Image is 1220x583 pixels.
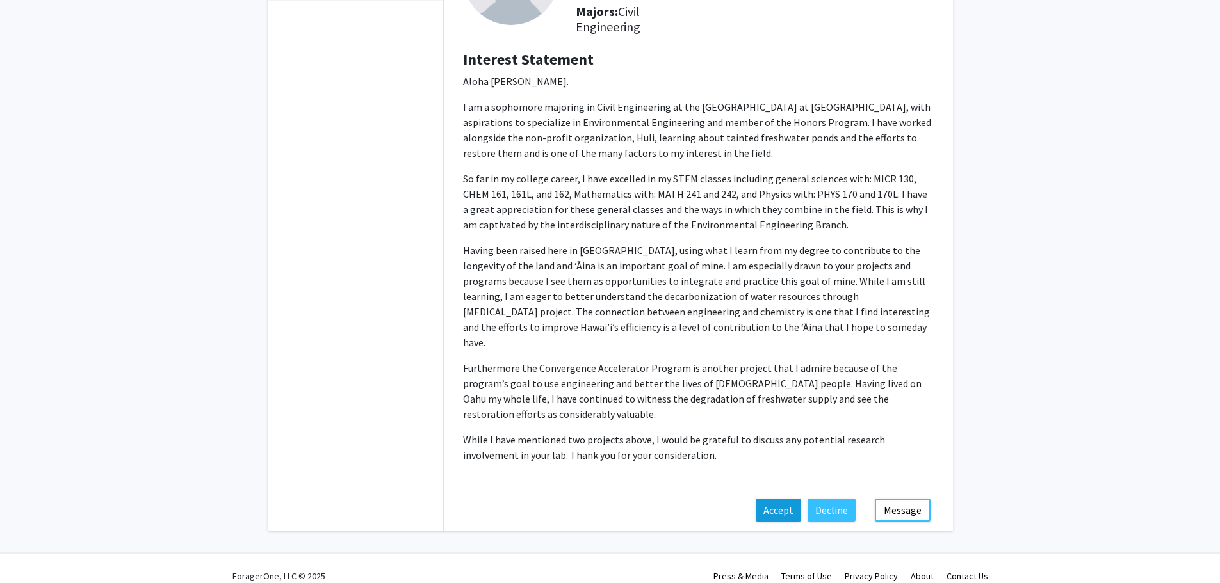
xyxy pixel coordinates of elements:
p: While I have mentioned two projects above, I would be grateful to discuss any potential research ... [463,432,934,463]
button: Accept [756,499,801,522]
p: So far in my college career, I have excelled in my STEM classes including general sciences with: ... [463,171,934,232]
p: Aloha [PERSON_NAME]. [463,74,934,89]
button: Decline [808,499,856,522]
a: Terms of Use [781,570,832,582]
button: Message [875,499,931,522]
a: Contact Us [947,570,988,582]
a: About [911,570,934,582]
p: Having been raised here in [GEOGRAPHIC_DATA], using what I learn from my degree to contribute to ... [463,243,934,350]
b: Interest Statement [463,49,594,69]
a: Privacy Policy [845,570,898,582]
p: Furthermore the Convergence Accelerator Program is another project that I admire because of the p... [463,360,934,422]
b: Majors: [576,3,618,19]
a: Press & Media [713,570,769,582]
span: Civil Engineering [576,3,640,35]
iframe: Chat [10,525,54,573]
p: I am a sophomore majoring in Civil Engineering at the [GEOGRAPHIC_DATA] at [GEOGRAPHIC_DATA], wit... [463,99,934,161]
